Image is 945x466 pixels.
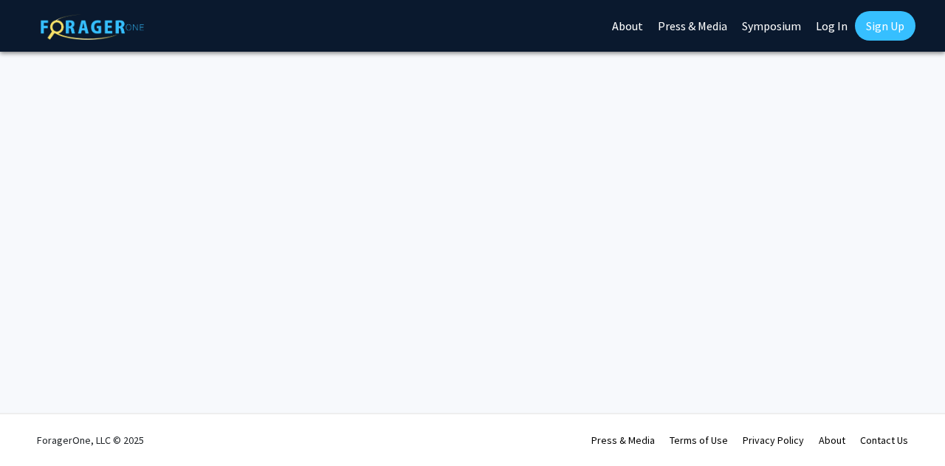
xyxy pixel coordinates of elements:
div: ForagerOne, LLC © 2025 [37,414,144,466]
a: Privacy Policy [743,434,804,447]
a: Terms of Use [670,434,728,447]
a: Press & Media [591,434,655,447]
a: About [819,434,845,447]
img: ForagerOne Logo [41,14,144,40]
a: Sign Up [855,11,915,41]
a: Contact Us [860,434,908,447]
